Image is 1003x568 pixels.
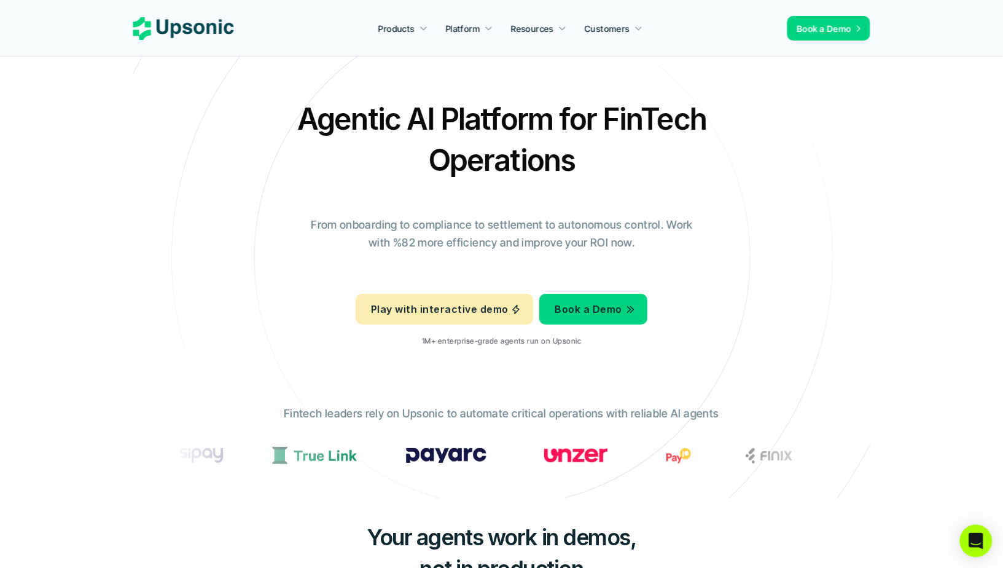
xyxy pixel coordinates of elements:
[367,524,636,551] span: Your agents work in demos,
[555,301,622,318] p: Book a Demo
[445,22,480,35] p: Platform
[371,17,435,39] a: Products
[378,22,415,35] p: Products
[787,16,870,41] a: Book a Demo
[302,216,701,252] p: From onboarding to compliance to settlement to autonomous control. Work with %82 more efficiency ...
[511,22,554,35] p: Resources
[356,294,533,325] a: Play with interactive demo
[960,525,993,558] div: Open Intercom Messenger
[284,405,719,423] p: Fintech leaders rely on Upsonic to automate critical operations with reliable AI agents
[585,22,630,35] p: Customers
[287,98,717,181] h2: Agentic AI Platform for FinTech Operations
[797,22,852,35] p: Book a Demo
[422,337,581,345] p: 1M+ enterprise-grade agents run on Upsonic
[540,294,647,325] a: Book a Demo
[371,301,508,318] p: Play with interactive demo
